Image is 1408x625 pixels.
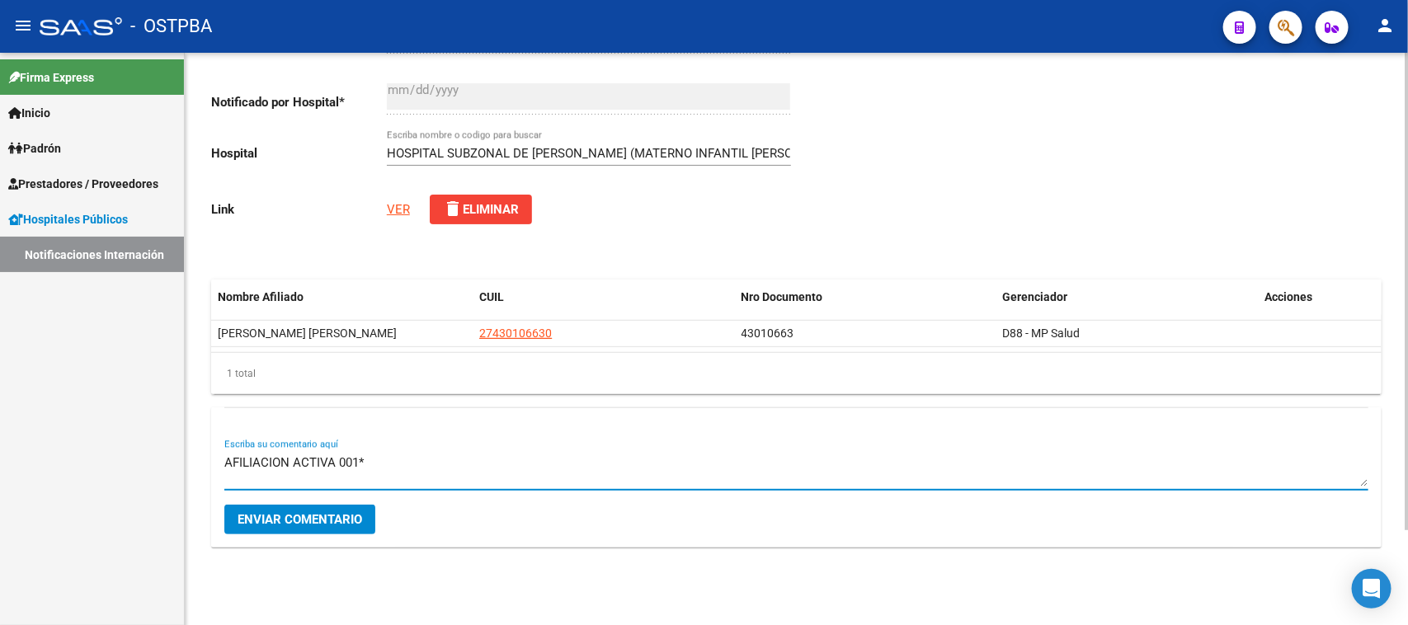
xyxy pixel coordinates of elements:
span: Padrón [8,139,61,157]
span: 43010663 [742,327,794,340]
span: Prestadores / Proveedores [8,175,158,193]
p: Hospital [211,144,387,162]
mat-icon: menu [13,16,33,35]
span: Nombre Afiliado [218,290,304,303]
datatable-header-cell: Gerenciador [996,280,1258,315]
p: Notificado por Hospital [211,93,387,111]
datatable-header-cell: CUIL [473,280,734,315]
span: Enviar comentario [238,512,362,527]
span: D88 - MP Salud [1003,327,1081,340]
mat-icon: delete [443,199,463,219]
span: Acciones [1264,290,1312,303]
button: Enviar comentario [224,505,375,534]
span: Hospitales Públicos [8,210,128,228]
span: 27430106630 [479,327,552,340]
div: 1 total [211,353,1382,394]
span: Gerenciador [1003,290,1068,303]
datatable-header-cell: Acciones [1258,280,1382,315]
div: Open Intercom Messenger [1352,569,1392,609]
mat-icon: person [1375,16,1395,35]
span: Inicio [8,104,50,122]
span: DIAZ CAMILA BELEN [218,327,397,340]
span: - OSTPBA [130,8,212,45]
span: Firma Express [8,68,94,87]
a: VER [387,202,410,217]
span: Nro Documento [742,290,823,303]
span: CUIL [479,290,504,303]
button: Eliminar [430,195,532,224]
datatable-header-cell: Nombre Afiliado [211,280,473,315]
p: Link [211,200,387,219]
span: Eliminar [443,202,519,217]
datatable-header-cell: Nro Documento [735,280,996,315]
